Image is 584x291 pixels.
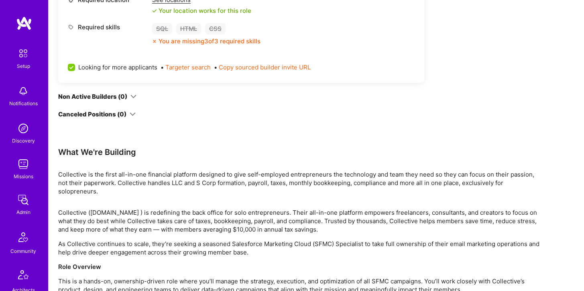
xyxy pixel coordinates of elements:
[14,228,33,247] img: Community
[15,192,31,208] img: admin teamwork
[15,45,32,62] img: setup
[78,63,157,71] span: Looking for more applicants
[58,208,540,234] p: Collective ([DOMAIN_NAME] ) is redefining the back office for solo entrepreneurs. Their all-in-on...
[68,23,148,31] div: Required skills
[205,23,226,35] div: CSS
[16,208,31,216] div: Admin
[9,99,38,108] div: Notifications
[14,172,33,181] div: Missions
[152,39,157,44] i: icon CloseOrange
[176,23,201,35] div: HTML
[16,16,32,31] img: logo
[58,147,540,157] div: What We're Building
[152,6,251,15] div: Your location works for this role
[152,8,157,13] i: icon Check
[15,156,31,172] img: teamwork
[15,120,31,136] img: discovery
[130,94,136,100] i: icon ArrowDown
[214,63,311,71] span: •
[58,240,540,256] p: As Collective continues to scale, they’re seeking a seasoned Salesforce Marketing Cloud (SFMC) Sp...
[12,136,35,145] div: Discovery
[58,170,540,195] p: Collective is the first all-in-one financial platform designed to give self-employed entrepreneur...
[130,111,136,117] i: icon ArrowDown
[68,24,74,30] i: icon Tag
[10,247,36,255] div: Community
[161,63,211,71] span: •
[159,37,260,45] div: You are missing 3 of 3 required skills
[152,23,172,35] div: SQL
[219,63,311,71] button: Copy sourced builder invite URL
[15,83,31,99] img: bell
[58,110,126,118] div: Canceled Positions (0)
[58,92,127,101] div: Non Active Builders (0)
[14,267,33,286] img: Architects
[17,62,30,70] div: Setup
[165,63,211,71] button: Targeter search
[58,263,101,271] strong: Role Overview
